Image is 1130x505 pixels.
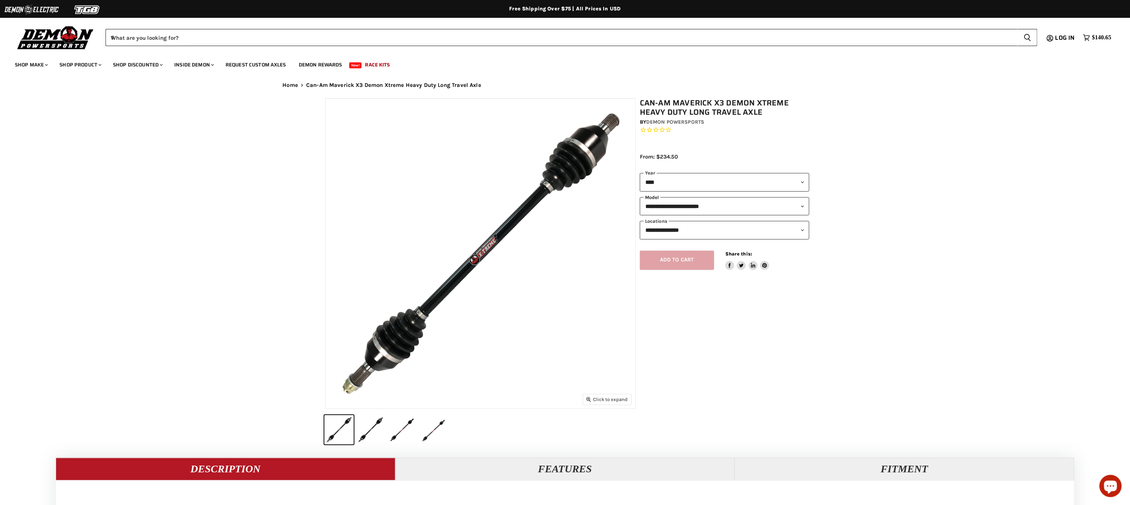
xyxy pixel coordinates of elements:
[56,458,395,480] button: Description
[725,251,752,257] span: Share this:
[324,415,354,444] button: Can-Am Maverick X3 Demon Xtreme Heavy Duty Long Travel Axle thumbnail
[1092,34,1111,41] span: $140.65
[725,251,770,270] aside: Share this:
[640,118,809,126] div: by
[640,153,678,160] span: From: $234.50
[640,98,809,117] h1: Can-Am Maverick X3 Demon Xtreme Heavy Duty Long Travel Axle
[583,394,631,404] button: Click to expand
[4,3,59,17] img: Demon Electric Logo 2
[293,57,348,72] a: Demon Rewards
[283,82,298,88] a: Home
[54,57,106,72] a: Shop Product
[59,3,115,17] img: TGB Logo 2
[107,57,167,72] a: Shop Discounted
[1052,35,1079,41] a: Log in
[326,99,635,408] img: Can-Am Maverick X3 Demon Xtreme Heavy Duty Long Travel Axle
[640,221,809,239] select: keys
[306,82,481,88] span: Can-Am Maverick X3 Demon Xtreme Heavy Duty Long Travel Axle
[9,57,52,72] a: Shop Make
[356,415,385,444] button: Can-Am Maverick X3 Demon Xtreme Heavy Duty Long Travel Axle thumbnail
[586,397,628,402] span: Click to expand
[1018,29,1037,46] button: Search
[1079,32,1115,43] a: $140.65
[1055,33,1075,42] span: Log in
[360,57,396,72] a: Race Kits
[106,29,1037,46] form: Product
[640,173,809,192] select: year
[395,458,735,480] button: Features
[646,119,704,125] a: Demon Powersports
[220,57,292,72] a: Request Custom Axles
[9,54,1110,72] ul: Main menu
[268,82,862,88] nav: Breadcrumbs
[268,6,862,12] div: Free Shipping Over $75 | All Prices In USD
[640,126,809,134] span: Rated 0.0 out of 5 stars 0 reviews
[735,458,1074,480] button: Fitment
[640,197,809,215] select: modal-name
[106,29,1018,46] input: When autocomplete results are available use up and down arrows to review and enter to select
[1097,475,1124,499] inbox-online-store-chat: Shopify online store chat
[349,62,362,68] span: New!
[15,24,96,50] img: Demon Powersports
[419,415,449,444] button: IMAGE thumbnail
[169,57,218,72] a: Inside Demon
[388,415,417,444] button: Can-Am Maverick X3 Demon Xtreme Heavy Duty Long Travel Axle thumbnail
